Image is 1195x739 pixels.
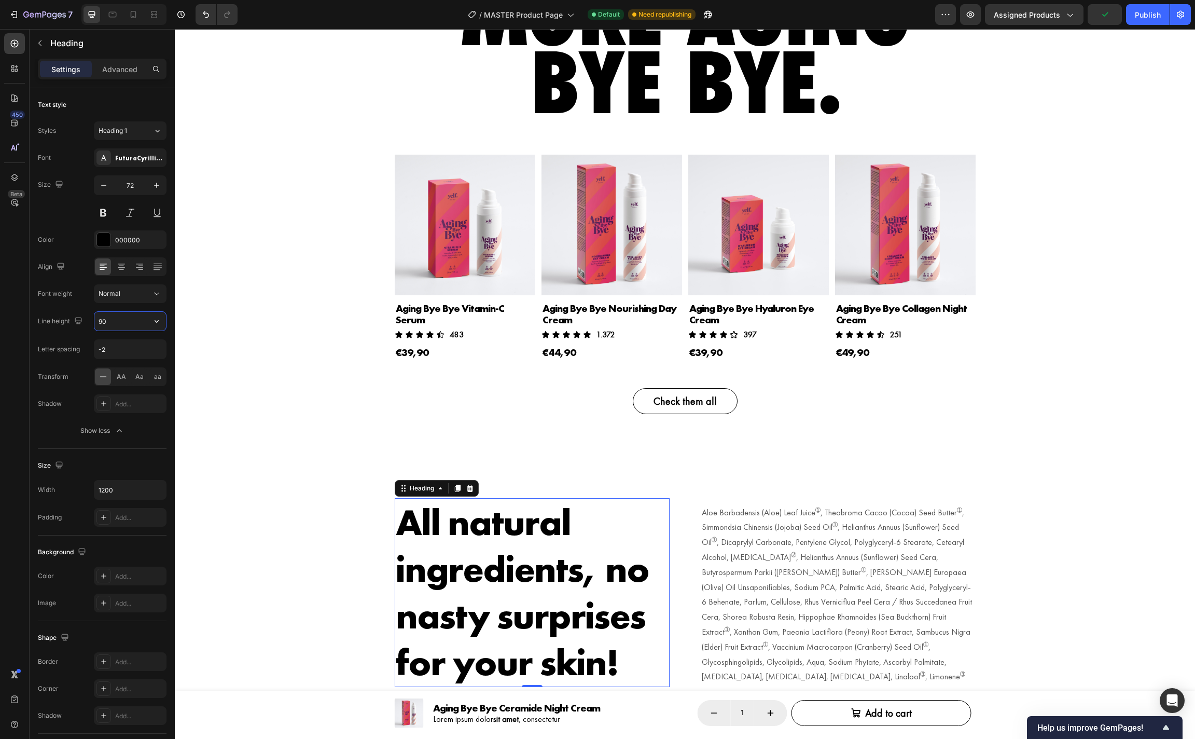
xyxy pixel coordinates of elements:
[537,507,542,515] sup: ➀
[10,111,25,119] div: 450
[115,599,164,608] div: Add...
[715,298,728,313] p: 251
[115,685,164,694] div: Add...
[658,491,663,500] sup: ➀
[1160,688,1185,713] div: Open Intercom Messenger
[527,476,800,656] p: Aloe Barbadensis (Aloe) Leaf Juice , Theobroma Cacao (Cocoa) Seed Butter , Simmondsia Chinensis (...
[1037,723,1160,733] span: Help us improve GemPages!
[638,10,691,19] span: Need republishing
[568,298,582,313] p: 397
[38,372,68,381] div: Transform
[686,537,691,545] sup: ➀
[479,9,482,20] span: /
[38,598,56,608] div: Image
[523,671,556,697] button: decrement
[115,513,164,523] div: Add...
[38,126,56,135] div: Styles
[257,673,426,685] h1: Aging Bye Bye Ceramide Night Cream
[275,298,289,313] p: 483
[38,711,62,720] div: Shadow
[233,455,261,464] div: Heading
[616,522,621,530] sup: ➁
[513,272,654,297] h1: Aging Bye Bye Hyaluron Eye Cream
[513,317,548,330] div: €39,90
[1037,721,1172,734] button: Show survey - Help us improve GemPages!
[660,126,801,266] a: Aging Bye Bye Collagen Night Cream
[221,470,494,657] p: All natural ingredients, no nasty surprises for your skin!
[550,596,555,605] sup: ➀
[38,178,65,192] div: Size
[484,9,563,20] span: MASTER Product Page
[1135,9,1161,20] div: Publish
[479,365,542,379] p: Check them all
[38,459,65,473] div: Size
[38,399,62,408] div: Shadow
[785,641,790,649] sup: ➂
[38,235,54,244] div: Color
[38,545,88,559] div: Background
[38,485,55,495] div: Width
[94,284,166,303] button: Normal
[38,684,59,693] div: Corner
[115,236,164,245] div: 000000
[458,359,563,385] button: <p>Check them all</p>
[660,272,801,297] h1: Aging Bye Bye Collagen Night Cream
[38,100,66,110] div: Text style
[220,317,255,330] div: €39,90
[588,611,593,620] sup: ➀
[115,154,164,163] div: FuturaCyrillicBold
[99,126,127,135] span: Heading 1
[38,345,80,354] div: Letter spacing
[8,190,25,198] div: Beta
[690,677,737,691] div: Add to cart
[258,686,425,694] p: Lorem ipsum dolor , consectetur
[38,153,51,162] div: Font
[994,9,1060,20] span: Assigned Products
[367,126,507,266] a: Aging Bye Bye Nourishing Day Cream
[220,272,360,297] h1: Aging Bye Bye Vitamin-C Serum
[367,317,402,330] div: €44,90
[38,421,166,440] button: Show less
[985,4,1083,25] button: Assigned Products
[598,10,620,19] span: Default
[38,631,71,645] div: Shape
[102,64,137,75] p: Advanced
[94,312,166,331] input: Auto
[748,611,754,620] sup: ➀
[115,400,164,409] div: Add...
[513,126,654,266] a: Aging Bye Bye Hyaluron Eye Cream
[745,641,751,649] sup: ➂
[115,658,164,667] div: Add...
[1126,4,1170,25] button: Publish
[115,572,164,581] div: Add...
[641,477,646,485] sup: ➀
[68,8,73,21] p: 7
[422,298,440,313] p: 1.372
[579,671,613,697] button: increment
[617,671,797,697] button: Add to cart
[94,121,166,140] button: Heading 1
[94,481,166,499] input: Auto
[4,4,77,25] button: 7
[220,126,360,266] a: Aging Bye Bye Vitamin-C Serum
[175,29,1195,739] iframe: Design area
[556,671,579,697] input: quantity
[367,272,507,297] h1: Aging Bye Bye Nourishing Day Cream
[94,340,166,359] input: Auto
[80,426,124,436] div: Show less
[99,290,120,297] span: Normal
[38,571,54,581] div: Color
[38,289,72,298] div: Font weight
[782,477,787,485] sup: ➀
[38,657,58,666] div: Border
[154,372,161,381] span: aa
[38,314,85,329] div: Line height
[117,372,126,381] span: AA
[50,37,162,49] p: Heading
[51,64,80,75] p: Settings
[38,513,62,522] div: Padding
[318,685,344,695] strong: sit amet
[196,4,238,25] div: Undo/Redo
[220,469,495,658] h2: Rich Text Editor. Editing area: main
[135,372,144,381] span: Aa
